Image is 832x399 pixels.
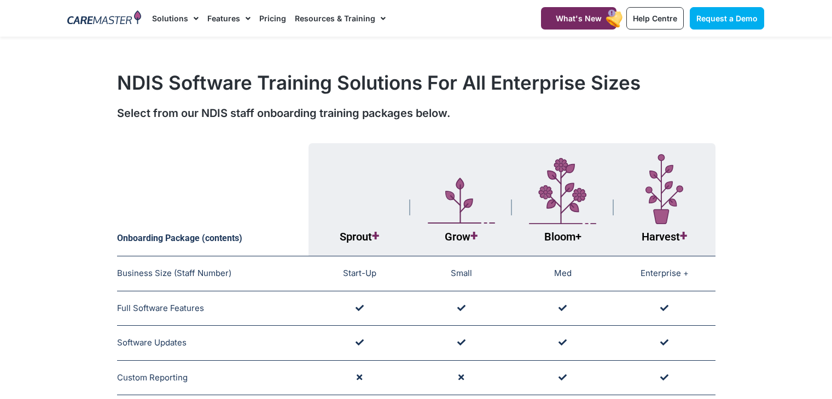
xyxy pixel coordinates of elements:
[633,14,677,23] span: Help Centre
[690,7,764,30] a: Request a Demo
[117,326,309,361] td: Software Updates
[512,256,614,291] td: Med
[642,230,687,243] span: Harvest
[680,228,687,244] span: +
[556,14,602,23] span: What's New
[309,256,410,291] td: Start-Up
[541,7,616,30] a: What's New
[117,303,204,313] span: Full Software Features
[428,178,495,224] img: Layer_1-5.svg
[696,14,758,23] span: Request a Demo
[117,360,309,395] td: Custom Reporting
[117,71,715,94] h1: NDIS Software Training Solutions For All Enterprise Sizes
[645,154,683,224] img: Layer_1-7-1.svg
[117,105,715,121] div: Select from our NDIS staff onboarding training packages below.
[529,158,596,225] img: Layer_1-4-1.svg
[626,7,684,30] a: Help Centre
[614,256,715,291] td: Enterprise +
[67,10,141,27] img: CareMaster Logo
[340,230,379,243] span: Sprout
[117,268,231,278] span: Business Size (Staff Number)
[445,230,478,243] span: Grow
[117,143,309,256] th: Onboarding Package (contents)
[575,230,581,243] span: +
[372,228,379,244] span: +
[544,230,581,243] span: Bloom
[470,228,478,244] span: +
[410,256,512,291] td: Small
